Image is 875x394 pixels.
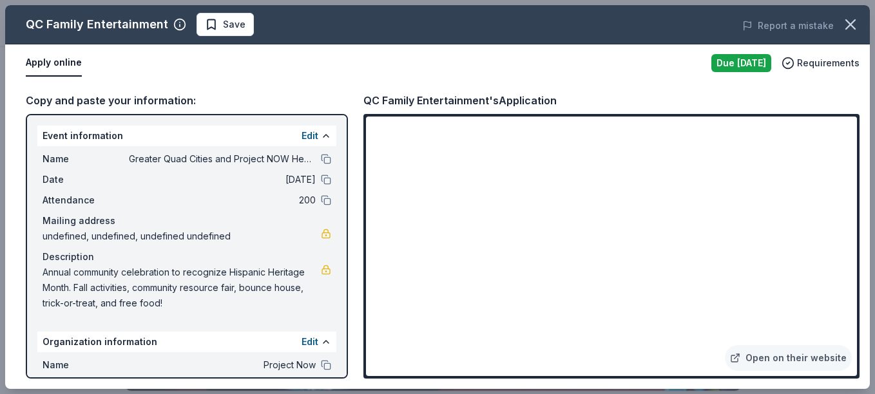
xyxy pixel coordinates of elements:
button: Requirements [782,55,860,71]
span: Annual community celebration to recognize Hispanic Heritage Month. Fall activities, community res... [43,265,321,311]
span: Date [43,172,129,187]
div: QC Family Entertainment [26,14,168,35]
div: Event information [37,126,336,146]
a: Open on their website [725,345,852,371]
div: Mailing address [43,213,331,229]
button: Report a mistake [742,18,834,33]
div: Organization information [37,332,336,352]
button: Save [197,13,254,36]
span: [DATE] [129,172,316,187]
div: QC Family Entertainment's Application [363,92,557,109]
span: Attendance [43,192,129,208]
span: Greater Quad Cities and Project NOW Head Start Annual Hispanic Block Party [129,151,316,167]
button: Edit [302,334,318,350]
button: Edit [302,128,318,144]
div: Due [DATE] [711,54,771,72]
span: Requirements [797,55,860,71]
div: Copy and paste your information: [26,92,348,109]
span: 200 [129,192,316,208]
div: Description [43,249,331,265]
span: undefined, undefined, undefined undefined [43,229,321,244]
span: Name [43,357,129,373]
span: Name [43,151,129,167]
button: Apply online [26,50,82,77]
span: Project Now [129,357,316,373]
span: Save [223,17,245,32]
